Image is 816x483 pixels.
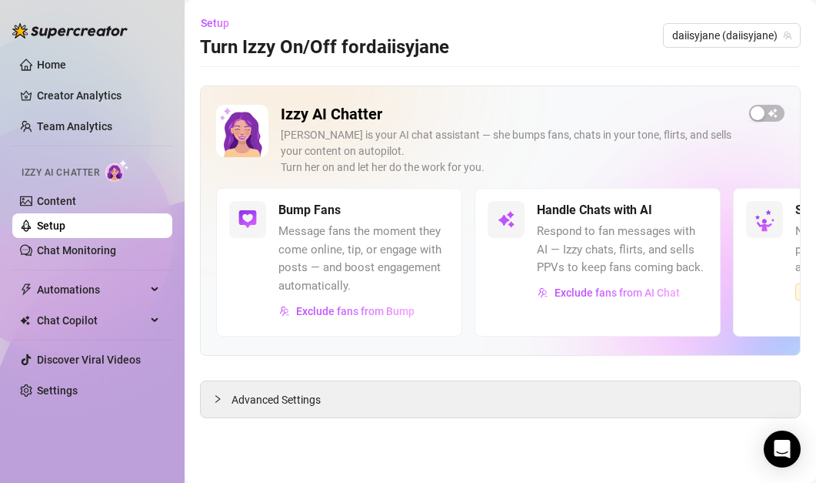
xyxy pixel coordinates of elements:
[278,223,449,295] span: Message fans the moment they come online, tip, or engage with posts — and boost engagement automa...
[37,220,65,232] a: Setup
[37,120,112,132] a: Team Analytics
[213,394,222,404] span: collapsed
[20,283,32,296] span: thunderbolt
[538,287,548,298] img: svg%3e
[12,23,128,39] img: logo-BBDzfeDw.svg
[37,384,78,397] a: Settings
[296,305,415,317] span: Exclude fans from Bump
[213,391,231,408] div: collapsed
[497,210,515,229] img: svg%3e
[216,105,268,157] img: Izzy AI Chatter
[537,223,708,277] span: Respond to fan messages with AI — Izzy chats, flirts, and sells PPVs to keep fans coming back.
[200,11,241,35] button: Setup
[278,299,415,324] button: Exclude fans from Bump
[37,354,141,366] a: Discover Viral Videos
[279,306,290,317] img: svg%3e
[37,83,160,108] a: Creator Analytics
[555,287,680,299] span: Exclude fans from AI Chat
[231,391,321,408] span: Advanced Settings
[200,35,449,60] h3: Turn Izzy On/Off for daiisyjane
[238,210,257,229] img: svg%3e
[783,31,792,40] span: team
[281,127,737,176] div: [PERSON_NAME] is your AI chat assistant — she bumps fans, chats in your tone, flirts, and sells y...
[537,201,652,220] h5: Handle Chats with AI
[537,280,681,305] button: Exclude fans from AI Chat
[37,308,146,333] span: Chat Copilot
[754,210,779,234] img: silent-fans-ppv-o-N6Mmdf.svg
[764,431,801,468] div: Open Intercom Messenger
[37,277,146,302] span: Automations
[281,105,737,124] h2: Izzy AI Chatter
[105,159,129,182] img: AI Chatter
[37,244,116,257] a: Chat Monitoring
[201,17,229,29] span: Setup
[672,24,791,47] span: daiisyjane (daiisyjane)
[20,315,30,326] img: Chat Copilot
[37,59,66,71] a: Home
[22,166,99,180] span: Izzy AI Chatter
[278,201,341,220] h5: Bump Fans
[37,195,76,207] a: Content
